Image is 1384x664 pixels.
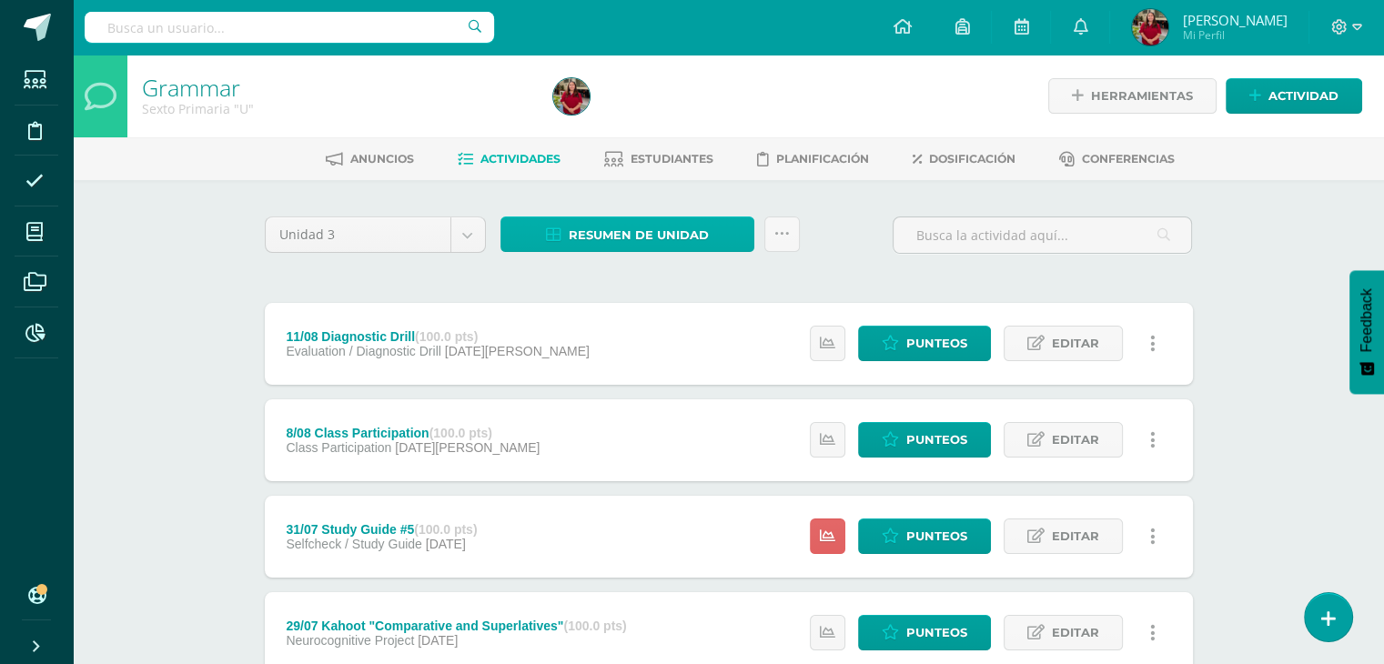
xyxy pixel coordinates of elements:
[858,422,991,458] a: Punteos
[1182,11,1287,29] span: [PERSON_NAME]
[553,78,590,115] img: db05960aaf6b1e545792e2ab8cc01445.png
[142,100,531,117] div: Sexto Primaria 'U'
[426,537,466,551] span: [DATE]
[286,537,421,551] span: Selfcheck / Study Guide
[1048,78,1217,114] a: Herramientas
[1359,288,1375,352] span: Feedback
[414,522,477,537] strong: (100.0 pts)
[1226,78,1362,114] a: Actividad
[1091,79,1193,113] span: Herramientas
[1052,519,1099,553] span: Editar
[1052,616,1099,649] span: Editar
[445,344,590,358] span: [DATE][PERSON_NAME]
[1052,327,1099,360] span: Editar
[913,145,1015,174] a: Dosificación
[1052,423,1099,457] span: Editar
[286,329,590,344] div: 11/08 Diagnostic Drill
[286,440,391,455] span: Class Participation
[286,426,540,440] div: 8/08 Class Participation
[569,218,709,252] span: Resumen de unidad
[395,440,540,455] span: [DATE][PERSON_NAME]
[906,327,967,360] span: Punteos
[1349,270,1384,394] button: Feedback - Mostrar encuesta
[906,616,967,649] span: Punteos
[279,217,437,252] span: Unidad 3
[1082,152,1175,166] span: Conferencias
[906,423,967,457] span: Punteos
[858,518,991,554] a: Punteos
[286,522,477,537] div: 31/07 Study Guide #5
[326,145,414,174] a: Anuncios
[1268,79,1339,113] span: Actividad
[286,619,626,633] div: 29/07 Kahoot "Comparative and Superlatives"
[906,519,967,553] span: Punteos
[418,633,458,648] span: [DATE]
[757,145,869,174] a: Planificación
[266,217,485,252] a: Unidad 3
[458,145,561,174] a: Actividades
[604,145,713,174] a: Estudiantes
[350,152,414,166] span: Anuncios
[631,152,713,166] span: Estudiantes
[415,329,478,344] strong: (100.0 pts)
[286,633,414,648] span: Neurocognitive Project
[286,344,440,358] span: Evaluation / Diagnostic Drill
[563,619,626,633] strong: (100.0 pts)
[142,72,240,103] a: Grammar
[142,75,531,100] h1: Grammar
[776,152,869,166] span: Planificación
[1182,27,1287,43] span: Mi Perfil
[1059,145,1175,174] a: Conferencias
[480,152,561,166] span: Actividades
[85,12,494,43] input: Busca un usuario...
[429,426,492,440] strong: (100.0 pts)
[858,615,991,650] a: Punteos
[894,217,1191,253] input: Busca la actividad aquí...
[1132,9,1168,45] img: db05960aaf6b1e545792e2ab8cc01445.png
[858,326,991,361] a: Punteos
[929,152,1015,166] span: Dosificación
[500,216,754,252] a: Resumen de unidad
